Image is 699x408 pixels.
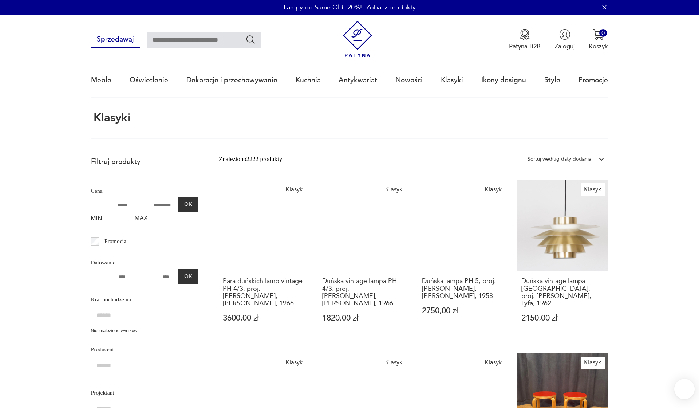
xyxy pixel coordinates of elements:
[135,212,175,226] label: MAX
[395,63,423,97] a: Nowości
[589,29,608,51] button: 0Koszyk
[130,63,168,97] a: Oświetlenie
[509,29,541,51] button: Patyna B2B
[339,21,376,58] img: Patyna - sklep z meblami i dekoracjami vintage
[578,63,608,97] a: Promocje
[91,295,198,304] p: Kraj pochodzenia
[519,29,530,40] img: Ikona medalu
[219,180,309,339] a: KlasykPara duńskich lamp vintage PH 4/3, proj. Poul Henningsen, Louis Poulsen, 1966Para duńskich ...
[322,278,405,307] h3: Duńska vintage lampa PH 4/3, proj. [PERSON_NAME], [PERSON_NAME], 1966
[559,29,570,40] img: Ikonka użytkownika
[178,269,198,284] button: OK
[521,278,604,307] h3: Duńska vintage lampa [GEOGRAPHIC_DATA], proj. [PERSON_NAME], Lyfa, 1962
[178,197,198,212] button: OK
[521,314,604,322] p: 2150,00 zł
[674,379,695,399] iframe: Smartsupp widget button
[91,32,140,48] button: Sprzedawaj
[599,29,607,37] div: 0
[441,63,463,97] a: Klasyki
[91,157,198,166] p: Filtruj produkty
[589,42,608,51] p: Koszyk
[593,29,604,40] img: Ikona koszyka
[91,327,198,334] p: Nie znaleziono wyników
[284,3,362,12] p: Lampy od Same Old -20%!
[422,278,505,300] h3: Duńska lampa PH 5, proj. [PERSON_NAME], [PERSON_NAME], 1958
[91,212,131,226] label: MIN
[223,278,306,307] h3: Para duńskich lamp vintage PH 4/3, proj. [PERSON_NAME], [PERSON_NAME], 1966
[517,180,608,339] a: KlasykDuńska vintage lampa Verona, proj. Svend Middelboe, Lyfa, 1962Duńska vintage lampa [GEOGRAP...
[219,154,282,164] div: Znaleziono 2222 produkty
[91,186,198,196] p: Cena
[509,42,541,51] p: Patyna B2B
[554,29,575,51] button: Zaloguj
[481,63,526,97] a: Ikony designu
[91,37,140,43] a: Sprzedawaj
[422,307,505,315] p: 2750,00 zł
[91,258,198,267] p: Datowanie
[544,63,560,97] a: Style
[245,34,256,45] button: Szukaj
[186,63,277,97] a: Dekoracje i przechowywanie
[339,63,377,97] a: Antykwariat
[296,63,321,97] a: Kuchnia
[318,180,409,339] a: KlasykDuńska vintage lampa PH 4/3, proj. Poul Henningsen, Louis Poulsen, 1966Duńska vintage lampa...
[223,314,306,322] p: 3600,00 zł
[91,63,111,97] a: Meble
[509,29,541,51] a: Ikona medaluPatyna B2B
[91,345,198,354] p: Producent
[322,314,405,322] p: 1820,00 zł
[528,154,591,164] div: Sortuj według daty dodania
[418,180,509,339] a: KlasykDuńska lampa PH 5, proj. Poul Henningsen, Louis Poulsen, 1958Duńska lampa PH 5, proj. [PERS...
[104,236,126,246] p: Promocja
[554,42,575,51] p: Zaloguj
[366,3,416,12] a: Zobacz produkty
[91,112,130,124] h1: Klasyki
[91,388,198,397] p: Projektant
